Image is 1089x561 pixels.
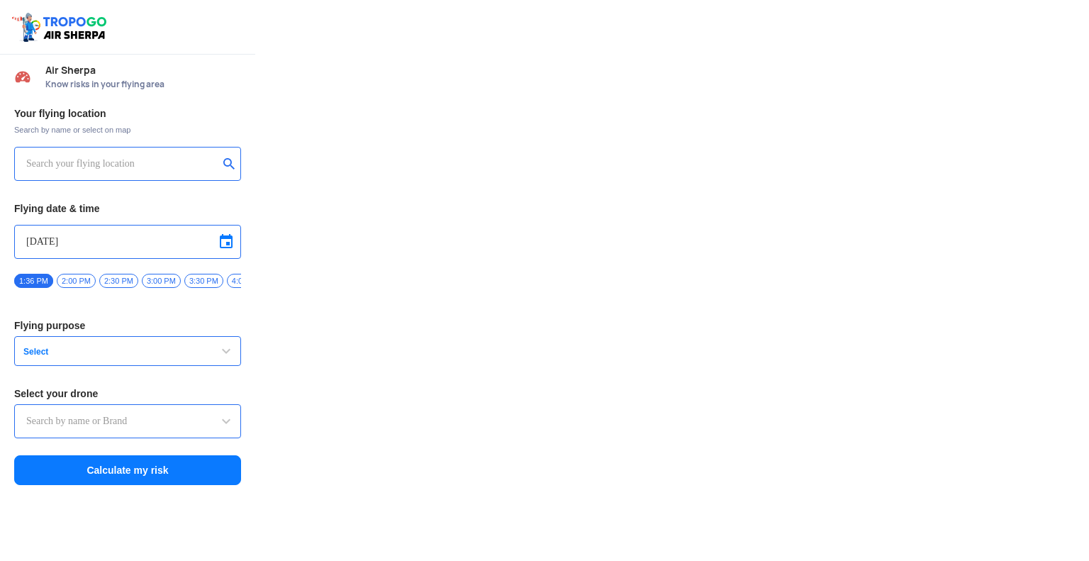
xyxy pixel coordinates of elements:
[26,413,229,430] input: Search by name or Brand
[57,274,96,288] span: 2:00 PM
[99,274,138,288] span: 2:30 PM
[14,336,241,366] button: Select
[14,389,241,399] h3: Select your drone
[14,204,241,213] h3: Flying date & time
[14,124,241,135] span: Search by name or select on map
[45,65,241,76] span: Air Sherpa
[14,321,241,331] h3: Flying purpose
[14,109,241,118] h3: Your flying location
[45,79,241,90] span: Know risks in your flying area
[26,233,229,250] input: Select Date
[18,346,195,357] span: Select
[26,155,218,172] input: Search your flying location
[14,455,241,485] button: Calculate my risk
[14,68,31,85] img: Risk Scores
[184,274,223,288] span: 3:30 PM
[11,11,111,43] img: ic_tgdronemaps.svg
[14,274,53,288] span: 1:36 PM
[142,274,181,288] span: 3:00 PM
[227,274,266,288] span: 4:00 PM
